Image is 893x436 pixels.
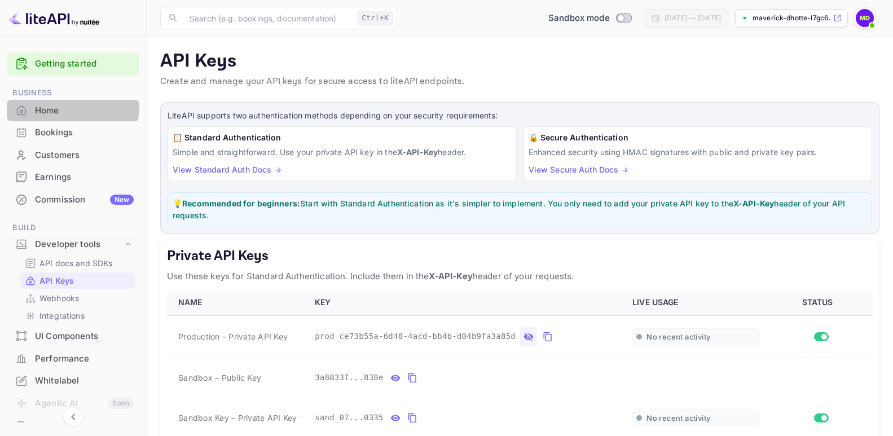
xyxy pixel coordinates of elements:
[173,165,281,174] a: View Standard Auth Docs →
[173,131,512,144] h6: 📋 Standard Authentication
[7,370,139,392] div: Whitelabel
[110,195,134,205] div: New
[7,100,139,122] div: Home
[7,348,139,369] a: Performance
[7,144,139,166] div: Customers
[167,290,308,315] th: NAME
[7,166,139,188] div: Earnings
[7,122,139,144] div: Bookings
[35,238,122,251] div: Developer tools
[626,290,767,315] th: LIVE USAGE
[315,412,384,424] span: sand_07...0335
[753,13,831,23] p: maverick-dhotte-l7gc6....
[39,257,113,269] p: API docs and SDKs
[358,11,393,25] div: Ctrl+K
[178,372,261,384] span: Sandbox – Public Key
[7,166,139,187] a: Earnings
[7,100,139,121] a: Home
[7,87,139,99] span: Business
[178,413,297,422] span: Sandbox Key – Private API Key
[25,292,130,304] a: Webhooks
[7,122,139,143] a: Bookings
[7,325,139,347] div: UI Components
[7,370,139,391] a: Whitelabel
[35,375,134,387] div: Whitelabel
[7,325,139,346] a: UI Components
[7,348,139,370] div: Performance
[35,104,134,117] div: Home
[548,12,610,25] span: Sandbox mode
[35,193,134,206] div: Commission
[544,12,636,25] div: Switch to Production mode
[167,270,873,283] p: Use these keys for Standard Authentication. Include them in the header of your requests.
[20,307,135,324] div: Integrations
[397,147,438,157] strong: X-API-Key
[315,372,384,384] span: 3a8833f...838e
[529,165,628,174] a: View Secure Auth Docs →
[160,75,879,89] p: Create and manage your API keys for secure access to liteAPI endpoints.
[39,292,79,304] p: Webhooks
[308,290,626,315] th: KEY
[167,247,873,265] h5: Private API Keys
[183,7,353,29] input: Search (e.g. bookings, documentation)
[63,407,83,427] button: Collapse navigation
[7,189,139,211] div: CommissionNew
[665,13,721,23] div: [DATE] — [DATE]
[39,275,74,287] p: API Keys
[767,290,873,315] th: STATUS
[646,332,710,342] span: No recent activity
[7,189,139,210] a: CommissionNew
[7,52,139,76] div: Getting started
[160,50,879,73] p: API Keys
[173,197,867,221] p: 💡 Start with Standard Authentication as it's simpler to implement. You only need to add your priv...
[35,420,134,433] div: API Logs
[529,131,868,144] h6: 🔒 Secure Authentication
[25,310,130,322] a: Integrations
[733,199,774,208] strong: X-API-Key
[529,146,868,158] p: Enhanced security using HMAC signatures with public and private key pairs.
[35,171,134,184] div: Earnings
[7,144,139,165] a: Customers
[35,353,134,365] div: Performance
[856,9,874,27] img: Maverick Dhotte
[25,275,130,287] a: API Keys
[20,272,135,289] div: API Keys
[35,149,134,162] div: Customers
[35,58,134,71] a: Getting started
[9,9,99,27] img: LiteAPI logo
[35,330,134,343] div: UI Components
[25,257,130,269] a: API docs and SDKs
[429,271,472,281] strong: X-API-Key
[315,331,516,342] span: prod_ce73b55a-6d48-4acd-bb4b-d04b9fa3a85d
[178,331,288,342] span: Production – Private API Key
[35,126,134,139] div: Bookings
[39,310,85,322] p: Integrations
[173,146,512,158] p: Simple and straightforward. Use your private API key in the header.
[20,290,135,306] div: Webhooks
[182,199,300,208] strong: Recommended for beginners:
[646,413,710,423] span: No recent activity
[168,109,872,122] p: LiteAPI supports two authentication methods depending on your security requirements:
[7,235,139,254] div: Developer tools
[20,255,135,271] div: API docs and SDKs
[7,222,139,234] span: Build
